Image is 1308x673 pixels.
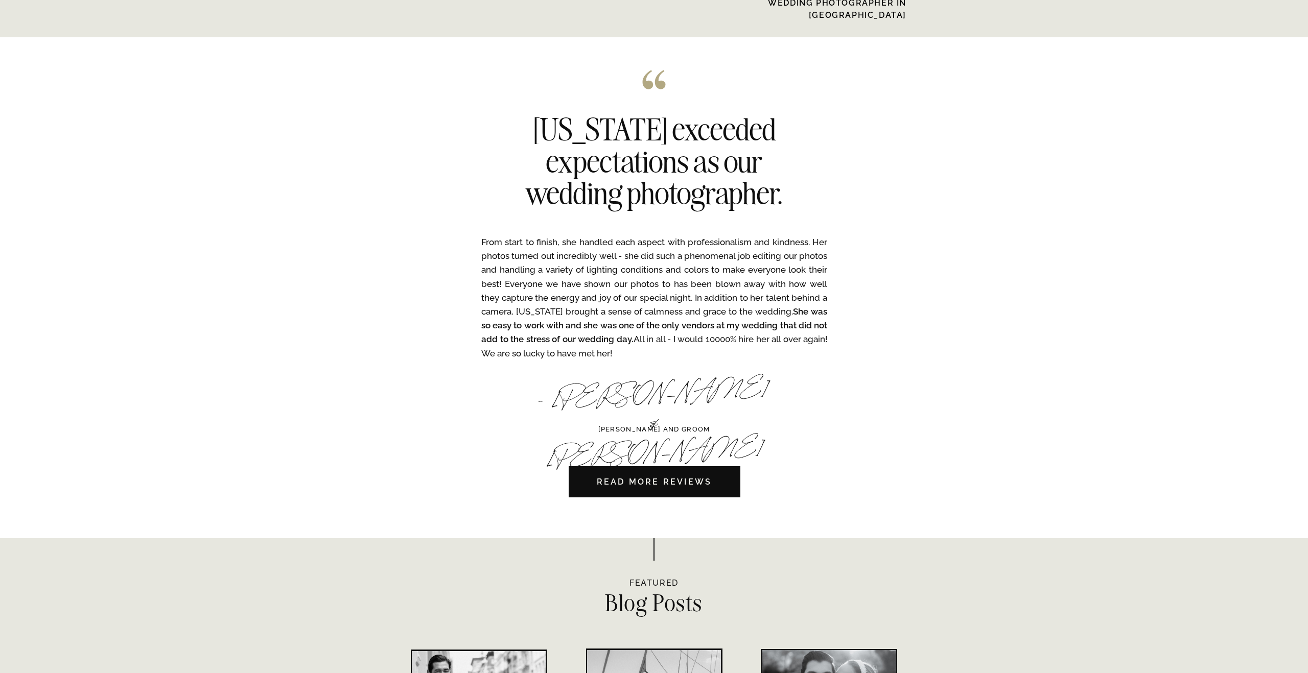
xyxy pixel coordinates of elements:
div: - [PERSON_NAME] & [PERSON_NAME] [536,378,772,424]
a: READ MORE REVIEWS [568,466,740,497]
p: From start to finish, she handled each aspect with professionalism and kindness. Her photos turne... [481,235,827,373]
a: Blog Posts [544,591,764,612]
h2: [US_STATE] exceeded expectations as our wedding photographer. [498,113,810,214]
a: [PERSON_NAME] AND GROOM [586,424,722,435]
b: She was so easy to work with and she was one of the only vendors at my wedding that did not add t... [481,306,827,344]
h2: featured [622,577,686,588]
